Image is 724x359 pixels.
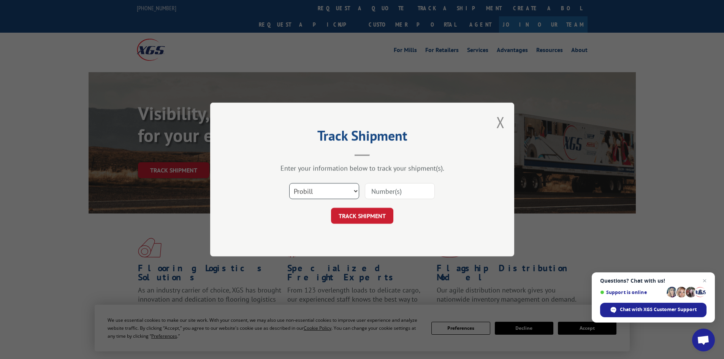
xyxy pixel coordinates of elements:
[692,329,715,351] div: Open chat
[248,164,476,172] div: Enter your information below to track your shipment(s).
[600,303,707,317] div: Chat with XGS Customer Support
[365,183,435,199] input: Number(s)
[496,112,505,132] button: Close modal
[700,276,709,285] span: Close chat
[620,306,697,313] span: Chat with XGS Customer Support
[600,278,707,284] span: Questions? Chat with us!
[248,130,476,145] h2: Track Shipment
[600,289,664,295] span: Support is online
[331,208,393,224] button: TRACK SHIPMENT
